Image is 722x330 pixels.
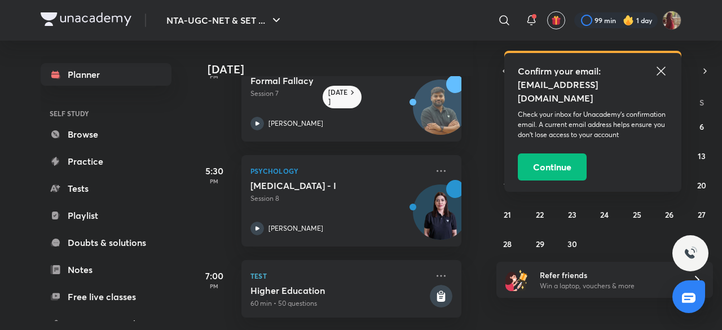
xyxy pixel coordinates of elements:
[250,285,428,296] h5: Higher Education
[693,117,711,135] button: September 6, 2025
[563,205,582,223] button: September 23, 2025
[499,235,517,253] button: September 28, 2025
[698,151,706,161] abbr: September 13, 2025
[504,180,512,191] abbr: September 14, 2025
[505,269,528,291] img: referral
[41,258,171,281] a: Notes
[693,147,711,165] button: September 13, 2025
[547,11,565,29] button: avatar
[268,118,323,129] p: [PERSON_NAME]
[518,64,668,78] h5: Confirm your email:
[540,281,679,291] p: Win a laptop, vouchers & more
[328,88,348,106] h6: [DATE]
[518,78,668,105] h5: [EMAIL_ADDRESS][DOMAIN_NAME]
[192,164,237,178] h5: 5:30
[192,178,237,184] p: PM
[192,283,237,289] p: PM
[413,191,468,245] img: Avatar
[551,15,561,25] img: avatar
[600,209,609,220] abbr: September 24, 2025
[250,164,428,178] p: Psychology
[665,209,673,220] abbr: September 26, 2025
[192,269,237,283] h5: 7:00
[160,9,290,32] button: NTA-UGC-NET & SET ...
[250,298,428,309] p: 60 min • 50 questions
[568,209,576,220] abbr: September 23, 2025
[518,153,587,181] button: Continue
[693,205,711,223] button: September 27, 2025
[413,86,468,140] img: Avatar
[41,231,171,254] a: Doubts & solutions
[41,104,171,123] h6: SELF STUDY
[250,180,391,191] h5: Neuropsychological Tests - I
[699,97,704,108] abbr: Saturday
[567,239,577,249] abbr: September 30, 2025
[41,204,171,227] a: Playlist
[268,223,323,234] p: [PERSON_NAME]
[536,209,544,220] abbr: September 22, 2025
[250,89,428,99] p: Session 7
[662,11,681,30] img: Srishti Sharma
[504,209,511,220] abbr: September 21, 2025
[250,75,391,86] h5: Formal Fallacy
[41,123,171,146] a: Browse
[41,150,171,173] a: Practice
[623,15,634,26] img: streak
[563,235,582,253] button: September 30, 2025
[693,176,711,194] button: September 20, 2025
[503,239,512,249] abbr: September 28, 2025
[699,121,704,132] abbr: September 6, 2025
[41,285,171,308] a: Free live classes
[41,12,131,26] img: Company Logo
[698,209,706,220] abbr: September 27, 2025
[41,12,131,29] a: Company Logo
[192,73,237,80] p: PM
[661,205,679,223] button: September 26, 2025
[540,269,679,281] h6: Refer friends
[250,269,428,283] p: Test
[628,205,646,223] button: September 25, 2025
[633,209,641,220] abbr: September 25, 2025
[684,247,697,260] img: ttu
[518,109,668,140] p: Check your inbox for Unacademy’s confirmation email. A current email address helps ensure you don...
[697,180,706,191] abbr: September 20, 2025
[499,205,517,223] button: September 21, 2025
[596,205,614,223] button: September 24, 2025
[41,177,171,200] a: Tests
[41,63,171,86] a: Planner
[499,176,517,194] button: September 14, 2025
[531,235,549,253] button: September 29, 2025
[536,239,544,249] abbr: September 29, 2025
[208,63,473,76] h4: [DATE]
[250,193,428,204] p: Session 8
[531,205,549,223] button: September 22, 2025
[499,147,517,165] button: September 7, 2025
